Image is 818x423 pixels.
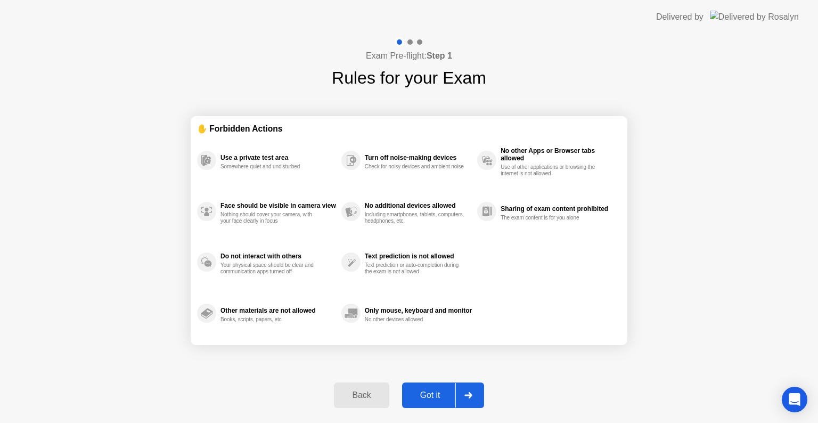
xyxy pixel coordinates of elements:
[365,253,472,260] div: Text prediction is not allowed
[501,215,601,221] div: The exam content is for you alone
[220,253,336,260] div: Do not interact with others
[220,164,321,170] div: Somewhere quiet and undisturbed
[501,147,616,162] div: No other Apps or Browser tabs allowed
[782,387,807,412] div: Open Intercom Messenger
[220,154,336,161] div: Use a private test area
[334,383,389,408] button: Back
[402,383,484,408] button: Got it
[365,307,472,314] div: Only mouse, keyboard and monitor
[366,50,452,62] h4: Exam Pre-flight:
[365,154,472,161] div: Turn off noise-making devices
[501,164,601,177] div: Use of other applications or browsing the internet is not allowed
[365,316,465,323] div: No other devices allowed
[220,316,321,323] div: Books, scripts, papers, etc
[220,211,321,224] div: Nothing should cover your camera, with your face clearly in focus
[501,205,616,213] div: Sharing of exam content prohibited
[365,211,465,224] div: Including smartphones, tablets, computers, headphones, etc.
[337,391,386,400] div: Back
[365,164,465,170] div: Check for noisy devices and ambient noise
[332,65,486,91] h1: Rules for your Exam
[365,202,472,209] div: No additional devices allowed
[656,11,704,23] div: Delivered by
[365,262,465,275] div: Text prediction or auto-completion during the exam is not allowed
[197,123,621,135] div: ✋ Forbidden Actions
[710,11,799,23] img: Delivered by Rosalyn
[427,51,452,60] b: Step 1
[220,307,336,314] div: Other materials are not allowed
[220,202,336,209] div: Face should be visible in camera view
[405,391,455,400] div: Got it
[220,262,321,275] div: Your physical space should be clear and communication apps turned off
